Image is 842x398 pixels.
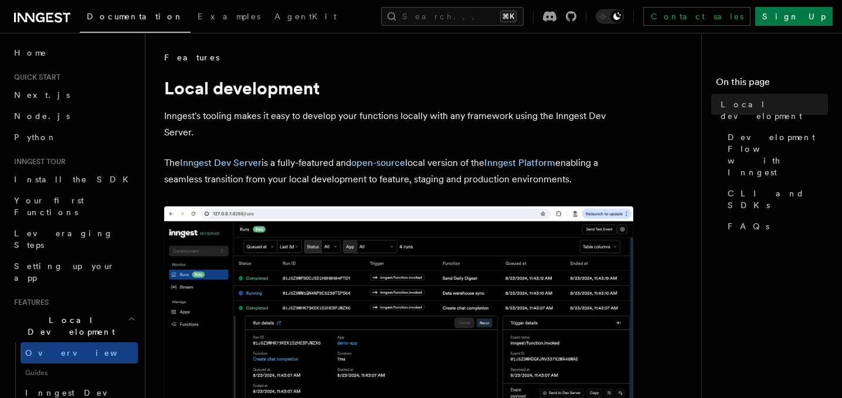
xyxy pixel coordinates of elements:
[14,175,135,184] span: Install the SDK
[180,157,262,168] a: Inngest Dev Server
[14,196,84,217] span: Your first Functions
[643,7,751,26] a: Contact sales
[716,94,828,127] a: Local development
[9,157,66,166] span: Inngest tour
[14,90,70,100] span: Next.js
[25,348,146,358] span: Overview
[721,98,828,122] span: Local development
[9,223,138,256] a: Leveraging Steps
[9,309,138,342] button: Local Development
[500,11,517,22] kbd: ⌘K
[9,298,49,307] span: Features
[723,183,828,216] a: CLI and SDKs
[596,9,624,23] button: Toggle dark mode
[164,77,633,98] h1: Local development
[14,229,113,250] span: Leveraging Steps
[723,216,828,237] a: FAQs
[9,42,138,63] a: Home
[9,190,138,223] a: Your first Functions
[14,261,115,283] span: Setting up your app
[14,47,47,59] span: Home
[198,12,260,21] span: Examples
[14,111,70,121] span: Node.js
[728,220,769,232] span: FAQs
[9,84,138,106] a: Next.js
[267,4,344,32] a: AgentKit
[80,4,191,33] a: Documentation
[9,106,138,127] a: Node.js
[723,127,828,183] a: Development Flow with Inngest
[9,169,138,190] a: Install the SDK
[9,127,138,148] a: Python
[716,75,828,94] h4: On this page
[728,188,828,211] span: CLI and SDKs
[9,256,138,288] a: Setting up your app
[9,314,128,338] span: Local Development
[21,363,138,382] span: Guides
[351,157,405,168] a: open-source
[274,12,337,21] span: AgentKit
[755,7,833,26] a: Sign Up
[164,155,633,188] p: The is a fully-featured and local version of the enabling a seamless transition from your local d...
[728,131,828,178] span: Development Flow with Inngest
[484,157,555,168] a: Inngest Platform
[14,132,57,142] span: Python
[164,52,219,63] span: Features
[9,73,60,82] span: Quick start
[381,7,524,26] button: Search...⌘K
[164,108,633,141] p: Inngest's tooling makes it easy to develop your functions locally with any framework using the In...
[21,342,138,363] a: Overview
[191,4,267,32] a: Examples
[87,12,184,21] span: Documentation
